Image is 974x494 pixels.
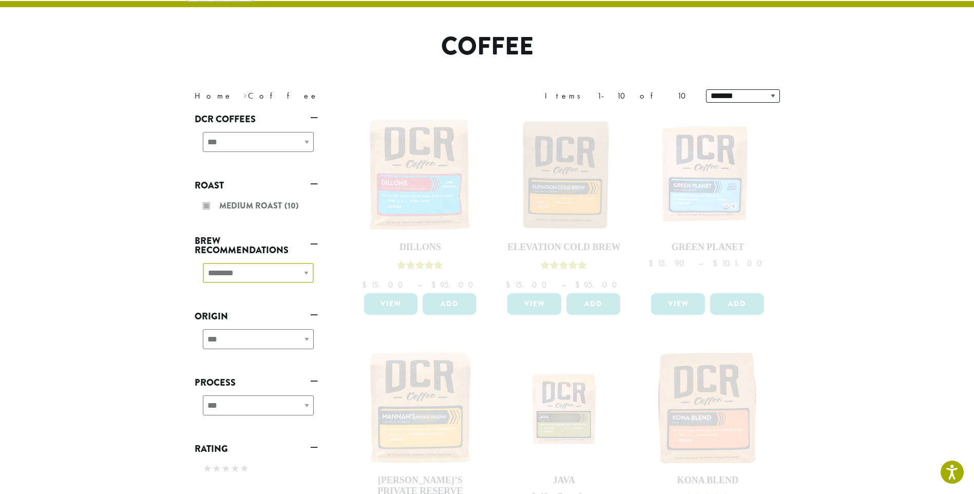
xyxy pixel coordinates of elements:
[195,391,318,428] div: Process
[195,90,233,101] a: Home
[195,325,318,362] div: Origin
[243,86,247,102] span: ›
[195,259,318,295] div: Brew Recommendations
[195,308,318,325] a: Origin
[195,90,472,102] nav: Breadcrumb
[545,90,691,102] div: Items 1-10 of 10
[195,458,318,481] div: Rating
[195,440,318,458] a: Rating
[195,194,318,220] div: Roast
[187,32,788,62] h1: Coffee
[195,232,318,259] a: Brew Recommendations
[195,374,318,391] a: Process
[195,128,318,164] div: DCR Coffees
[195,177,318,194] a: Roast
[195,110,318,128] a: DCR Coffees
